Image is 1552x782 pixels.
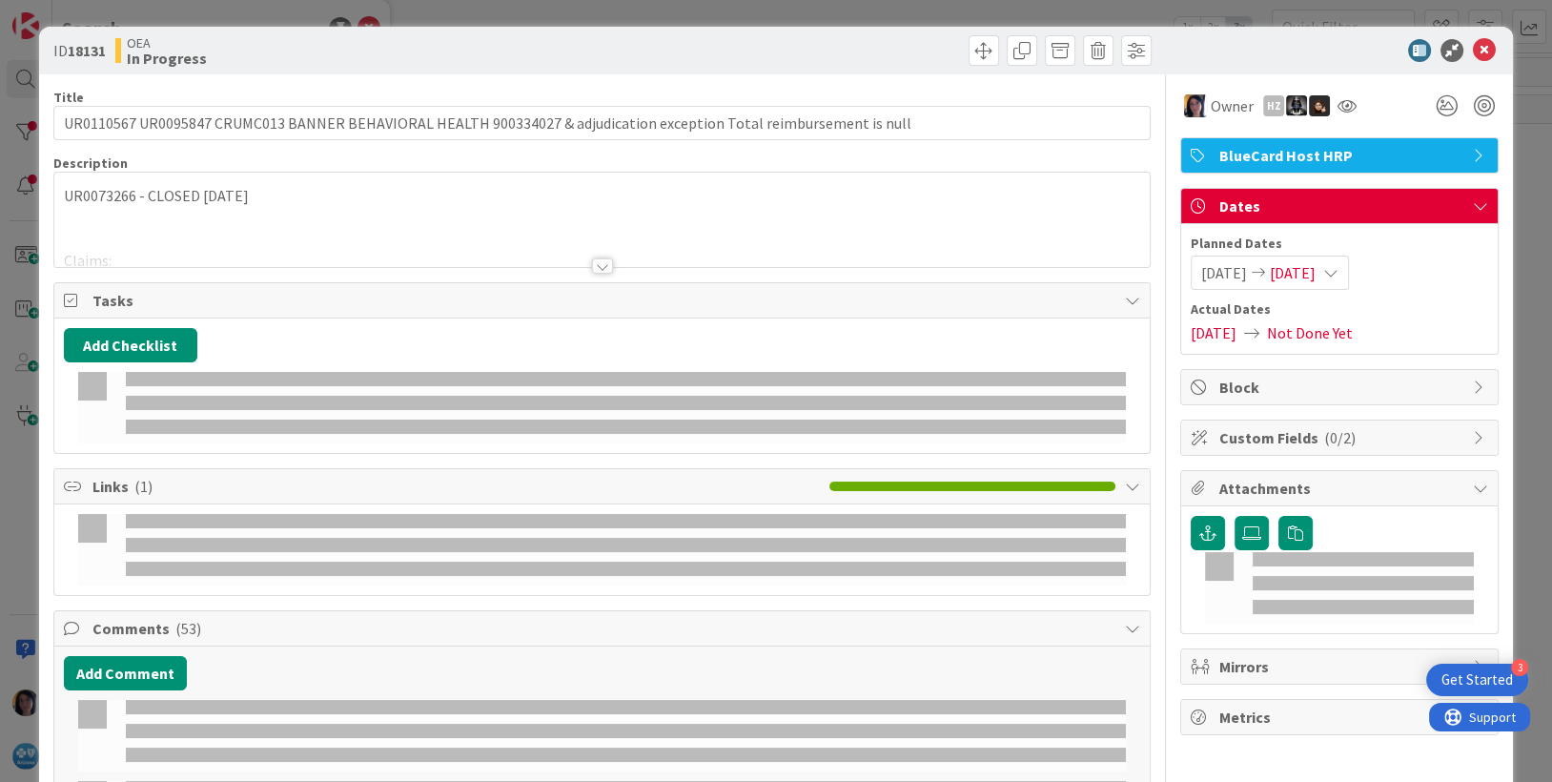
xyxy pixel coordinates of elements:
span: Description [53,154,128,172]
img: KG [1286,95,1307,116]
span: ID [53,39,106,62]
span: [DATE] [1270,261,1316,284]
button: Add Comment [64,656,187,690]
div: Open Get Started checklist, remaining modules: 3 [1426,664,1528,696]
span: Owner [1211,94,1254,117]
img: ZB [1309,95,1330,116]
span: Metrics [1219,706,1463,729]
span: [DATE] [1191,321,1236,344]
span: Not Done Yet [1267,321,1353,344]
label: Title [53,89,84,106]
span: [DATE] [1201,261,1247,284]
span: BlueCard Host HRP [1219,144,1463,167]
img: TC [1184,94,1207,117]
span: ( 53 ) [175,619,201,638]
span: ( 0/2 ) [1324,428,1356,447]
div: Get Started [1441,670,1513,689]
div: 3 [1511,659,1528,676]
span: Block [1219,376,1463,399]
span: Actual Dates [1191,299,1488,319]
span: Dates [1219,195,1463,217]
span: Support [40,3,87,26]
span: Mirrors [1219,655,1463,678]
span: OEA [127,35,207,51]
span: ( 1 ) [134,477,153,496]
button: Add Checklist [64,328,197,362]
span: Custom Fields [1219,426,1463,449]
span: Planned Dates [1191,234,1488,254]
span: Links [92,475,821,498]
span: Comments [92,617,1116,640]
b: In Progress [127,51,207,66]
p: UR0073266 - CLOSED [DATE] [64,185,1141,207]
b: 18131 [68,41,106,60]
div: HZ [1263,95,1284,116]
span: Tasks [92,289,1116,312]
span: Attachments [1219,477,1463,500]
input: type card name here... [53,106,1152,140]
